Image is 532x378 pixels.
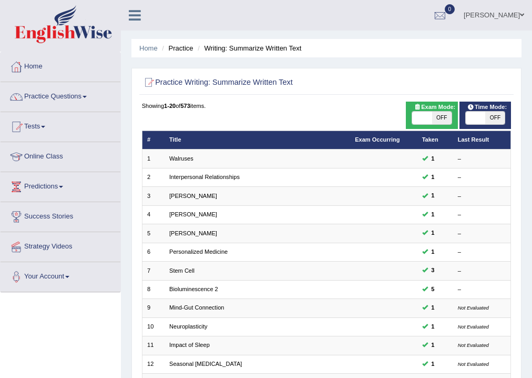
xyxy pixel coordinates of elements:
h2: Practice Writing: Summarize Written Text [142,76,371,89]
a: Exam Occurring [355,136,400,143]
a: [PERSON_NAME] [169,193,217,199]
b: 1-20 [164,103,176,109]
b: 573 [180,103,190,109]
div: – [458,155,506,163]
td: 1 [142,150,165,168]
span: You can still take this question [428,285,438,294]
span: You can still take this question [428,191,438,201]
th: # [142,131,165,149]
a: Personalized Medicine [169,248,228,255]
li: Practice [159,43,193,53]
span: You can still take this question [428,228,438,238]
div: – [458,192,506,201]
a: Interpersonal Relationships [169,174,240,180]
th: Title [165,131,350,149]
td: 3 [142,187,165,205]
a: Your Account [1,262,120,289]
a: Predictions [1,172,120,198]
span: You can still take this question [428,247,438,257]
a: [PERSON_NAME] [169,230,217,236]
th: Taken [417,131,453,149]
small: Not Evaluated [458,324,489,330]
td: 10 [142,317,165,336]
span: You can still take this question [428,154,438,164]
div: – [458,248,506,256]
span: You can still take this question [428,360,438,369]
div: Show exams occurring in exams [406,102,457,129]
div: Showing of items. [142,102,511,110]
a: [PERSON_NAME] [169,211,217,217]
td: 5 [142,224,165,243]
span: OFF [485,112,505,124]
td: 7 [142,262,165,280]
td: 6 [142,243,165,261]
a: Walruses [169,155,193,162]
small: Not Evaluated [458,361,489,367]
span: You can still take this question [428,303,438,313]
span: You can still take this question [428,341,438,350]
a: Seasonal [MEDICAL_DATA] [169,361,242,367]
span: You can still take this question [428,322,438,332]
a: Stem Cell [169,267,195,274]
small: Not Evaluated [458,305,489,311]
a: Strategy Videos [1,232,120,258]
td: 4 [142,205,165,224]
td: 8 [142,280,165,299]
a: Practice Questions [1,82,120,108]
div: – [458,267,506,275]
a: Online Class [1,142,120,168]
small: Not Evaluated [458,342,489,348]
span: OFF [432,112,452,124]
a: Tests [1,112,120,138]
span: 0 [445,4,455,14]
div: – [458,173,506,182]
th: Last Result [453,131,511,149]
div: – [458,285,506,294]
a: Bioluminescence 2 [169,286,218,292]
td: 12 [142,355,165,373]
a: Mind-Gut Connection [169,304,224,311]
a: Impact of Sleep [169,342,210,348]
span: Exam Mode: [411,103,459,112]
td: 9 [142,299,165,317]
td: 11 [142,336,165,355]
div: – [458,211,506,219]
div: – [458,230,506,238]
a: Neuroplasticity [169,323,207,330]
td: 2 [142,168,165,186]
span: You can still take this question [428,210,438,220]
span: You can still take this question [428,266,438,275]
a: Home [1,52,120,78]
span: You can still take this question [428,173,438,182]
span: Time Mode: [464,103,510,112]
li: Writing: Summarize Written Text [195,43,301,53]
a: Home [139,44,158,52]
a: Success Stories [1,202,120,228]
